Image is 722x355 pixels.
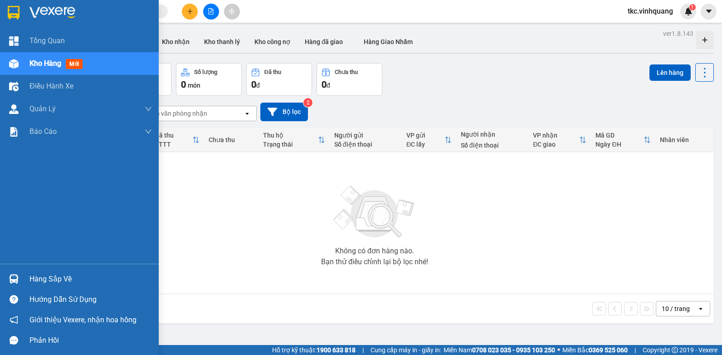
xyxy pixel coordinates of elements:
[533,141,579,148] div: ĐC giao
[10,336,18,345] span: message
[697,305,704,312] svg: open
[528,128,591,152] th: Toggle SortBy
[662,304,690,313] div: 10 / trang
[649,64,691,81] button: Lên hàng
[256,82,260,89] span: đ
[29,35,65,46] span: Tổng Quan
[696,31,714,49] div: Tạo kho hàng mới
[247,31,298,53] button: Kho công nợ
[533,132,579,139] div: VP nhận
[364,38,413,45] span: Hàng Giao Nhầm
[9,274,19,284] img: warehouse-icon
[595,141,643,148] div: Ngày ĐH
[29,272,152,286] div: Hàng sắp về
[209,136,254,143] div: Chưa thu
[10,316,18,324] span: notification
[8,6,20,20] img: logo-vxr
[29,59,61,68] span: Kho hàng
[9,82,19,91] img: warehouse-icon
[29,80,73,92] span: Điều hành xe
[402,128,456,152] th: Toggle SortBy
[263,141,318,148] div: Trạng thái
[298,31,350,53] button: Hàng đã giao
[335,69,358,75] div: Chưa thu
[145,109,207,118] div: Chọn văn phòng nhận
[634,345,636,355] span: |
[406,141,444,148] div: ĐC lấy
[705,7,713,15] span: caret-down
[229,8,235,15] span: aim
[444,345,555,355] span: Miền Nam
[689,4,696,10] sup: 1
[251,79,256,90] span: 0
[9,104,19,114] img: warehouse-icon
[660,136,709,143] div: Nhân viên
[335,247,414,255] div: Không có đơn hàng nào.
[562,345,628,355] span: Miền Bắc
[29,126,57,137] span: Báo cáo
[188,82,200,89] span: món
[246,63,312,96] button: Đã thu0đ
[29,103,56,114] span: Quản Lý
[244,110,251,117] svg: open
[154,132,192,139] div: Đã thu
[176,63,242,96] button: Số lượng0món
[322,79,327,90] span: 0
[620,5,680,17] span: tkc.vinhquang
[145,105,152,113] span: down
[194,69,217,75] div: Số lượng
[29,293,152,306] div: Hướng dẫn sử dụng
[260,103,308,121] button: Bộ lọc
[334,141,397,148] div: Số điện thoại
[150,128,204,152] th: Toggle SortBy
[472,346,555,354] strong: 0708 023 035 - 0935 103 250
[317,63,382,96] button: Chưa thu0đ
[208,8,214,15] span: file-add
[66,59,83,69] span: mới
[327,82,330,89] span: đ
[182,4,198,20] button: plus
[371,345,441,355] span: Cung cấp máy in - giấy in:
[9,36,19,46] img: dashboard-icon
[303,98,312,107] sup: 2
[145,128,152,135] span: down
[264,69,281,75] div: Đã thu
[187,8,193,15] span: plus
[155,31,197,53] button: Kho nhận
[334,132,397,139] div: Người gửi
[263,132,318,139] div: Thu hộ
[691,4,694,10] span: 1
[181,79,186,90] span: 0
[9,59,19,69] img: warehouse-icon
[672,347,678,353] span: copyright
[259,128,330,152] th: Toggle SortBy
[595,132,643,139] div: Mã GD
[197,31,247,53] button: Kho thanh lý
[329,180,420,244] img: svg+xml;base64,PHN2ZyBjbGFzcz0ibGlzdC1wbHVnX19zdmciIHhtbG5zPSJodHRwOi8vd3d3LnczLm9yZy8yMDAwL3N2Zy...
[461,131,524,138] div: Người nhận
[154,141,192,148] div: HTTT
[557,348,560,352] span: ⚪️
[29,314,137,325] span: Giới thiệu Vexere, nhận hoa hồng
[224,4,240,20] button: aim
[701,4,717,20] button: caret-down
[406,132,444,139] div: VP gửi
[362,345,364,355] span: |
[10,295,18,304] span: question-circle
[272,345,356,355] span: Hỗ trợ kỹ thuật:
[9,127,19,137] img: solution-icon
[461,142,524,149] div: Số điện thoại
[663,29,693,39] div: ver 1.8.143
[591,128,655,152] th: Toggle SortBy
[317,346,356,354] strong: 1900 633 818
[29,334,152,347] div: Phản hồi
[203,4,219,20] button: file-add
[589,346,628,354] strong: 0369 525 060
[684,7,693,15] img: icon-new-feature
[321,258,428,266] div: Bạn thử điều chỉnh lại bộ lọc nhé!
